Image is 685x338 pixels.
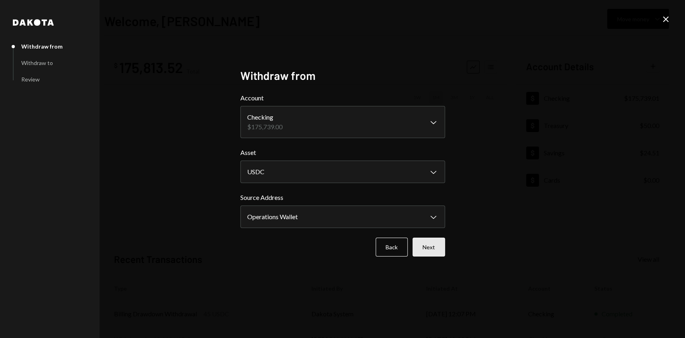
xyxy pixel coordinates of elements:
div: Withdraw from [21,43,63,50]
label: Account [240,93,445,103]
label: Source Address [240,193,445,202]
button: Source Address [240,206,445,228]
button: Account [240,106,445,138]
button: Back [376,238,408,257]
div: Review [21,76,40,83]
label: Asset [240,148,445,157]
h2: Withdraw from [240,68,445,83]
button: Next [413,238,445,257]
button: Asset [240,161,445,183]
div: Withdraw to [21,59,53,66]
